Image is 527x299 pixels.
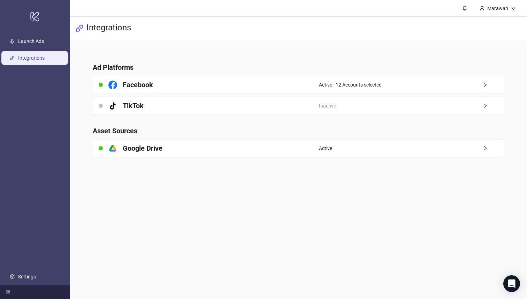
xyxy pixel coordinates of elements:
[483,146,504,151] span: right
[93,126,504,136] h4: Asset Sources
[480,6,484,11] span: user
[483,103,504,108] span: right
[123,80,153,90] h4: Facebook
[123,143,162,153] h4: Google Drive
[18,39,44,44] a: Launch Ads
[483,82,504,87] span: right
[75,24,84,32] span: api
[93,76,504,94] a: FacebookActive - 12 Accounts selectedright
[6,290,10,294] span: menu-fold
[18,55,45,61] a: Integrations
[93,62,504,72] h4: Ad Platforms
[319,102,336,110] span: Inactive
[319,81,382,89] span: Active - 12 Accounts selected
[86,22,131,34] h3: Integrations
[484,5,511,12] div: Marawan
[503,275,520,292] div: Open Intercom Messenger
[18,274,36,279] a: Settings
[511,6,516,11] span: down
[93,97,504,115] a: TikTokInactiveright
[319,144,332,152] span: Active
[93,139,504,157] a: Google DriveActiveright
[123,101,144,111] h4: TikTok
[462,6,467,10] span: bell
